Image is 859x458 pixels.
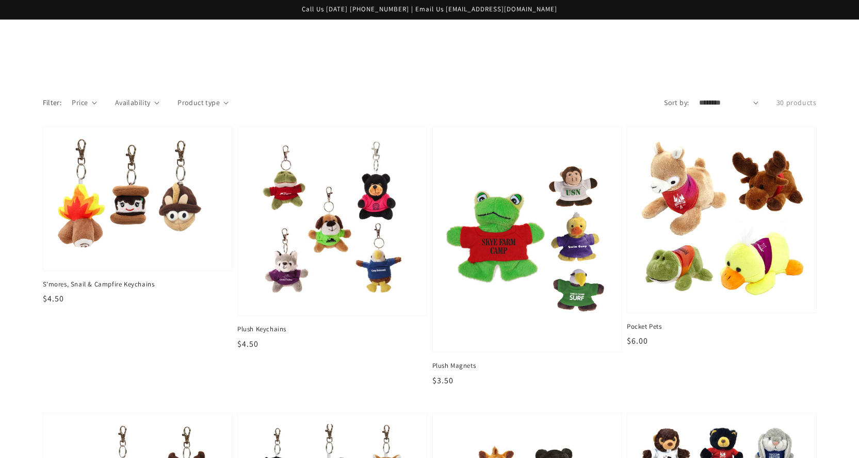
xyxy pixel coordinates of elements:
[43,127,233,305] a: S'mores, Snail & Campfire Keychains S'mores, Snail & Campfire Keychains $4.50
[43,97,62,108] p: Filter:
[237,325,427,334] span: Plush Keychains
[638,138,806,302] img: Pocket Pets
[432,375,453,386] span: $3.50
[443,138,611,342] img: Plush Magnets
[237,338,258,349] span: $4.50
[627,322,817,331] span: Pocket Pets
[72,97,88,108] span: Price
[664,97,689,108] label: Sort by:
[237,127,427,350] a: Plush Keychains Plush Keychains $4.50
[776,97,817,108] p: 30 products
[43,293,64,304] span: $4.50
[115,97,151,108] span: Availability
[177,97,229,108] summary: Product type
[115,97,159,108] summary: Availability
[627,127,817,347] a: Pocket Pets Pocket Pets $6.00
[54,138,222,260] img: S'mores, Snail & Campfire Keychains
[72,97,97,108] summary: Price
[432,127,622,387] a: Plush Magnets Plush Magnets $3.50
[43,280,233,289] span: S'mores, Snail & Campfire Keychains
[627,335,648,346] span: $6.00
[432,361,622,370] span: Plush Magnets
[248,138,416,306] img: Plush Keychains
[177,97,220,108] span: Product type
